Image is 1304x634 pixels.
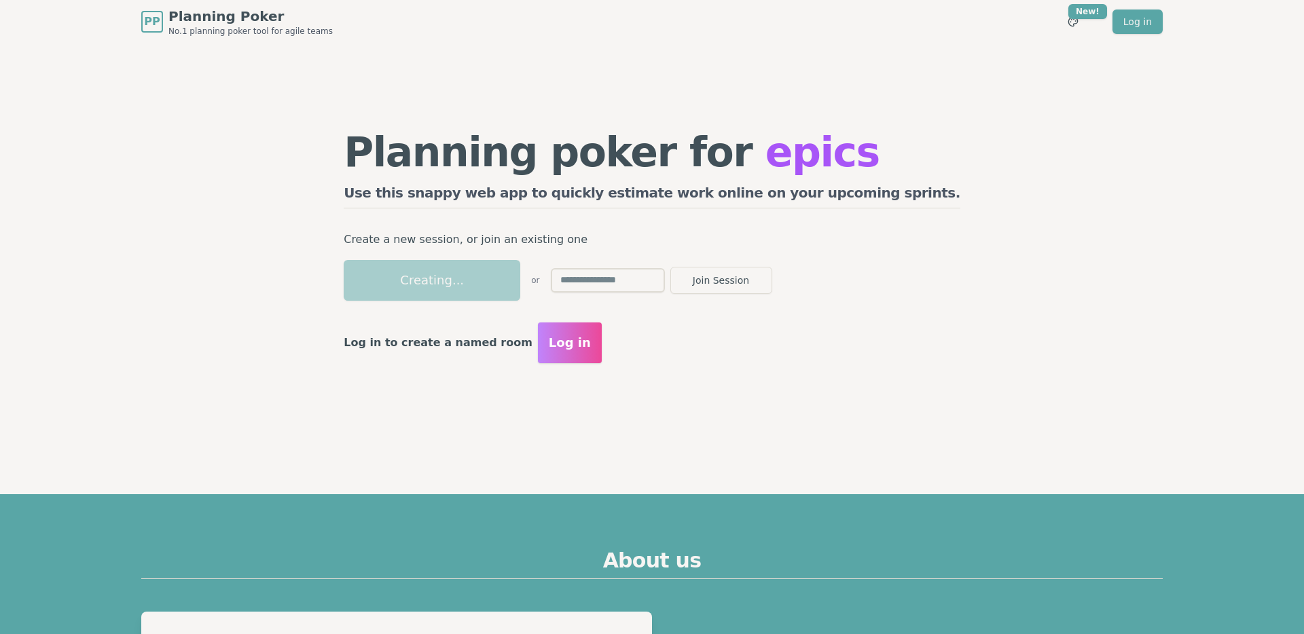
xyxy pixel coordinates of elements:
[344,333,532,352] p: Log in to create a named room
[1061,10,1085,34] button: New!
[144,14,160,30] span: PP
[1068,4,1107,19] div: New!
[670,267,772,294] button: Join Session
[344,183,960,208] h2: Use this snappy web app to quickly estimate work online on your upcoming sprints.
[538,322,602,363] button: Log in
[344,230,960,249] p: Create a new session, or join an existing one
[168,26,333,37] span: No.1 planning poker tool for agile teams
[1112,10,1163,34] a: Log in
[344,132,960,172] h1: Planning poker for
[549,333,591,352] span: Log in
[141,7,333,37] a: PPPlanning PokerNo.1 planning poker tool for agile teams
[765,128,880,176] span: epics
[168,7,333,26] span: Planning Poker
[141,548,1163,579] h2: About us
[531,275,539,286] span: or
